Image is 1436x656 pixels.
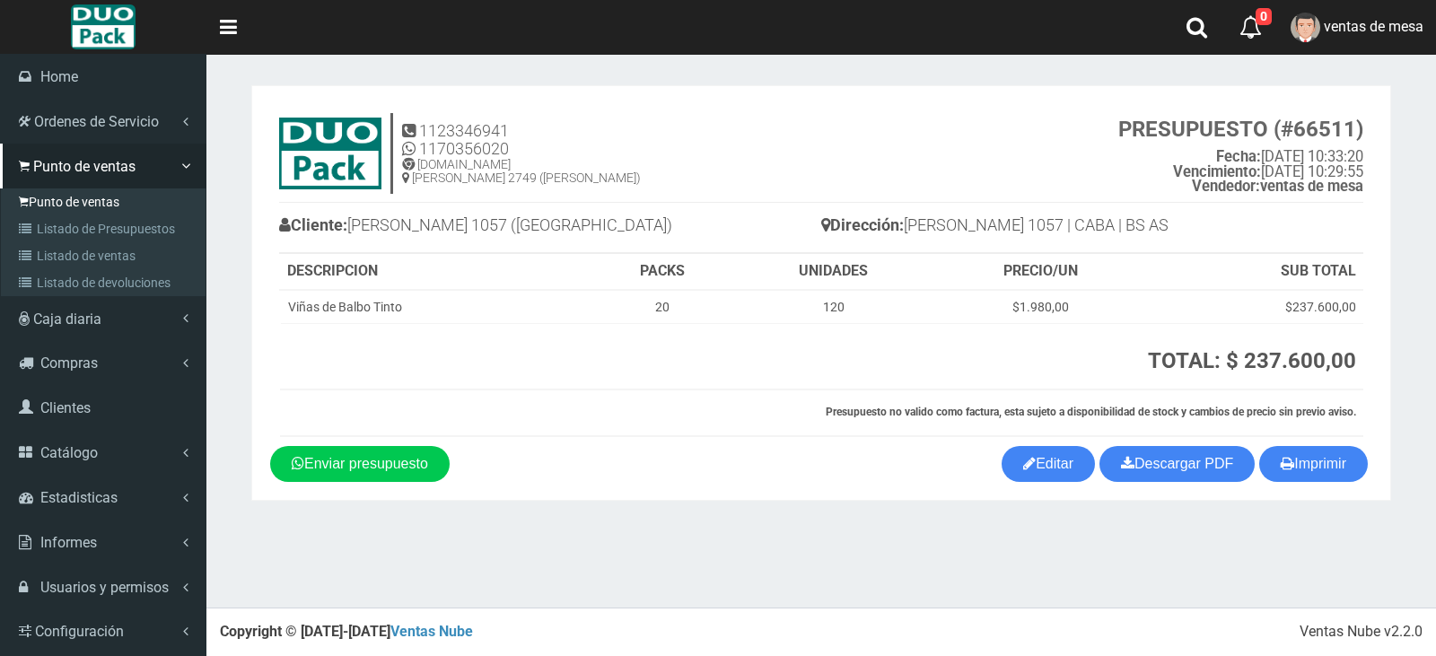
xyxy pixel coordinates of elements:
[220,623,473,640] strong: Copyright © [DATE]-[DATE]
[33,311,101,328] span: Caja diaria
[279,212,821,243] h4: [PERSON_NAME] 1057 ([GEOGRAPHIC_DATA])
[304,456,428,471] span: Enviar presupuesto
[279,215,347,234] b: Cliente:
[1148,348,1356,373] strong: TOTAL: $ 237.600,00
[280,290,591,324] td: Viñas de Balbo Tinto
[402,122,641,158] h4: 1123346941 1170356020
[5,188,206,215] a: Punto de ventas
[1118,117,1363,142] strong: PRESUPUESTO (#66511)
[933,254,1147,290] th: PRECIO/UN
[733,254,934,290] th: UNIDADES
[1147,290,1363,324] td: $237.600,00
[5,215,206,242] a: Listado de Presupuestos
[591,254,733,290] th: PACKS
[1118,118,1363,195] small: [DATE] 10:33:20 [DATE] 10:29:55
[1291,13,1320,42] img: User Image
[1147,254,1363,290] th: SUB TOTAL
[821,212,1363,243] h4: [PERSON_NAME] 1057 | CABA | BS AS
[279,118,381,189] img: 9k=
[1192,178,1260,195] strong: Vendedor:
[1259,446,1368,482] button: Imprimir
[5,269,206,296] a: Listado de devoluciones
[280,254,591,290] th: DESCRIPCION
[5,242,206,269] a: Listado de ventas
[591,290,733,324] td: 20
[1324,18,1423,35] span: ventas de mesa
[33,158,136,175] span: Punto de ventas
[71,4,135,49] img: Logo grande
[1192,178,1363,195] b: ventas de mesa
[1099,446,1255,482] a: Descargar PDF
[1256,8,1272,25] span: 0
[270,446,450,482] a: Enviar presupuesto
[826,406,1356,418] strong: Presupuesto no valido como factura, esta sujeto a disponibilidad de stock y cambios de precio sin...
[40,399,91,416] span: Clientes
[733,290,934,324] td: 120
[40,354,98,372] span: Compras
[40,68,78,85] span: Home
[402,158,641,186] h5: [DOMAIN_NAME] [PERSON_NAME] 2749 ([PERSON_NAME])
[821,215,904,234] b: Dirección:
[1173,163,1261,180] strong: Vencimiento:
[933,290,1147,324] td: $1.980,00
[40,534,97,551] span: Informes
[1216,148,1261,165] strong: Fecha:
[40,579,169,596] span: Usuarios y permisos
[1002,446,1095,482] a: Editar
[40,489,118,506] span: Estadisticas
[390,623,473,640] a: Ventas Nube
[34,113,159,130] span: Ordenes de Servicio
[40,444,98,461] span: Catálogo
[1300,622,1423,643] div: Ventas Nube v2.2.0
